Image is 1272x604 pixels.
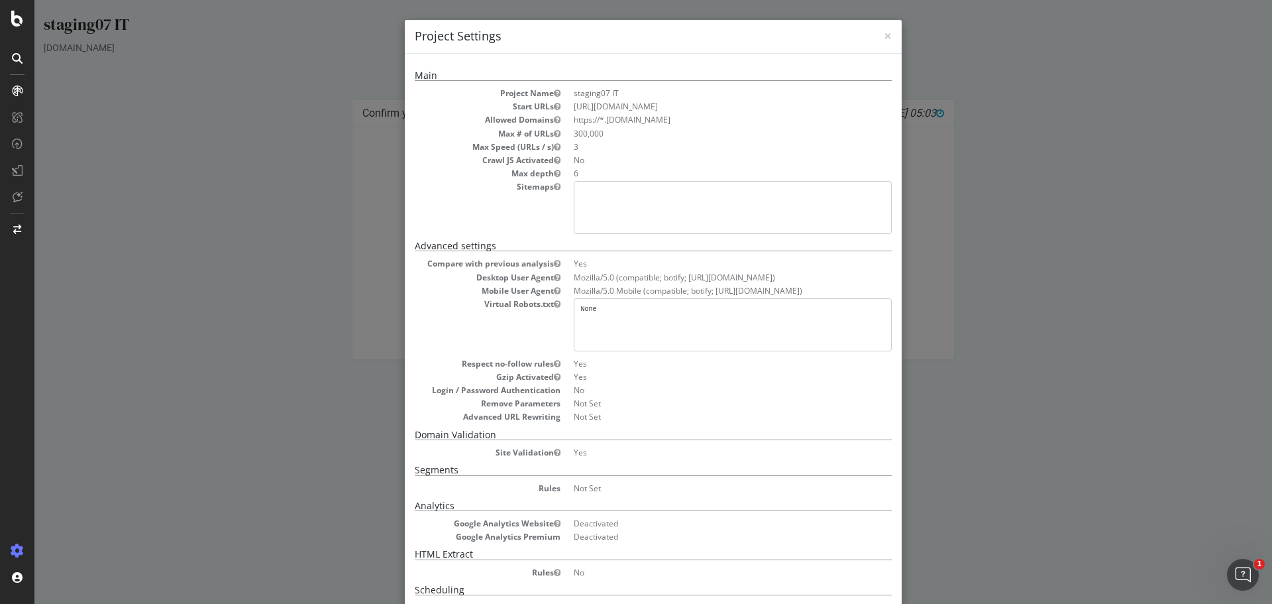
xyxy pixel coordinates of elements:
dt: Virtual Robots.txt [380,298,526,310]
h5: Scheduling [380,585,857,595]
dt: Max # of URLs [380,128,526,139]
dt: Google Analytics Website [380,518,526,529]
dt: Login / Password Authentication [380,385,526,396]
dt: Site Validation [380,447,526,458]
h4: Project Settings [380,28,857,45]
span: × [849,27,857,45]
dt: Desktop User Agent [380,272,526,283]
h5: Segments [380,465,857,475]
dd: Not Set [539,398,857,409]
dt: Gzip Activated [380,371,526,383]
dt: Max depth [380,168,526,179]
dt: Start URLs [380,101,526,112]
dt: Project Name [380,88,526,99]
dd: 3 [539,141,857,152]
dd: Yes [539,358,857,369]
dt: Allowed Domains [380,114,526,125]
dd: No [539,567,857,578]
dt: Crawl JS Activated [380,154,526,166]
dd: Mozilla/5.0 Mobile (compatible; botify; [URL][DOMAIN_NAME]) [539,285,857,296]
dd: staging07 IT [539,88,857,99]
pre: None [539,298,857,351]
dd: No [539,385,857,396]
dd: 300,000 [539,128,857,139]
dd: Yes [539,258,857,269]
dd: 6 [539,168,857,179]
dt: Rules [380,483,526,494]
dd: [URL][DOMAIN_NAME] [539,101,857,112]
h5: Domain Validation [380,430,857,440]
dd: Deactivated [539,531,857,542]
dd: Mozilla/5.0 (compatible; botify; [URL][DOMAIN_NAME]) [539,272,857,283]
dd: Yes [539,371,857,383]
dt: Sitemaps [380,181,526,192]
dt: Advanced URL Rewriting [380,411,526,422]
dd: No [539,154,857,166]
h5: Advanced settings [380,241,857,251]
dt: Compare with previous analysis [380,258,526,269]
dt: Respect no-follow rules [380,358,526,369]
h5: Analytics [380,501,857,511]
span: 1 [1254,559,1265,570]
dd: Deactivated [539,518,857,529]
dd: Not Set [539,411,857,422]
dt: Google Analytics Premium [380,531,526,542]
dt: Mobile User Agent [380,285,526,296]
h5: Main [380,70,857,81]
dt: Remove Parameters [380,398,526,409]
dd: Not Set [539,483,857,494]
li: https://*.[DOMAIN_NAME] [539,114,857,125]
dt: Rules [380,567,526,578]
iframe: Intercom live chat [1227,559,1259,591]
h5: HTML Extract [380,549,857,560]
dd: Yes [539,447,857,458]
dt: Max Speed (URLs / s) [380,141,526,152]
